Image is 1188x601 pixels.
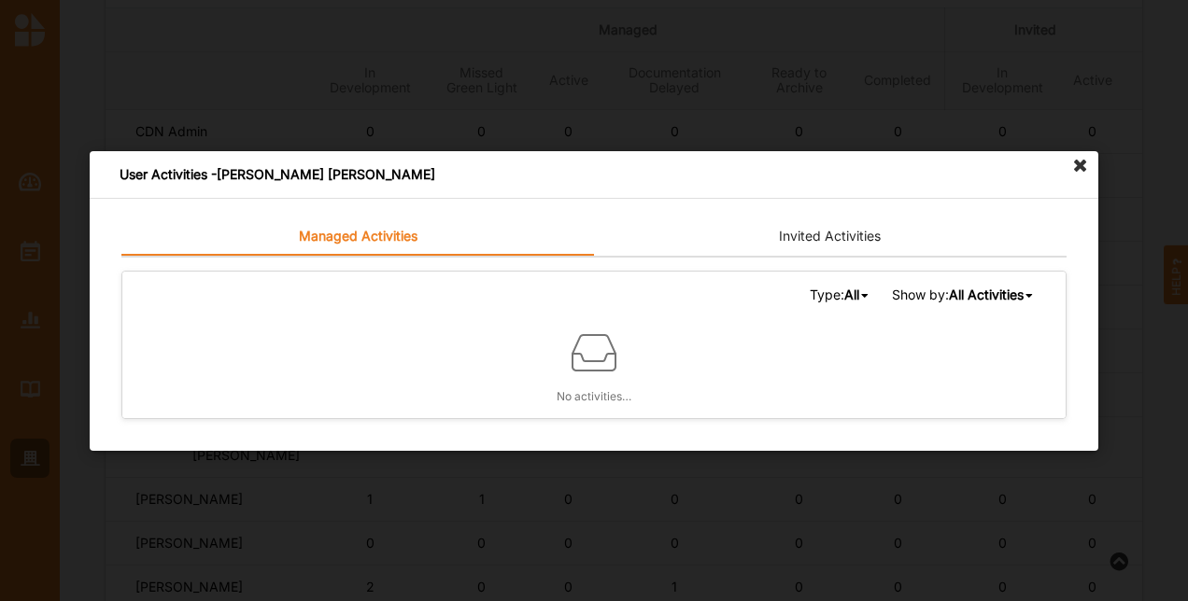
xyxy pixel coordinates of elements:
span: Type: [810,286,871,302]
b: All [844,286,859,301]
b: All Activities [949,286,1024,301]
a: Managed Activities [121,218,594,256]
img: box [572,329,616,374]
span: Show by: [892,286,1036,302]
label: No activities… [557,374,631,404]
div: User Activities - [PERSON_NAME] [PERSON_NAME] [90,151,1098,199]
a: Invited Activities [594,218,1067,256]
